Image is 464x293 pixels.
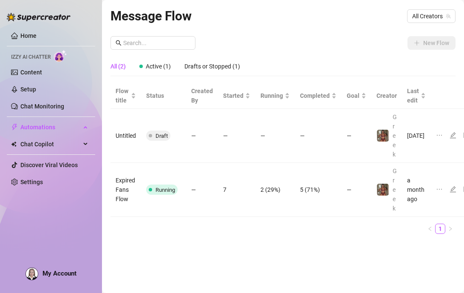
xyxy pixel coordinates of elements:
th: Started [218,83,255,109]
img: Chat Copilot [11,141,17,147]
span: My Account [42,270,76,277]
td: Expired Fans Flow [110,163,141,217]
img: Greek [377,184,389,196]
span: Active (1) [146,63,171,70]
td: — [342,109,371,163]
th: Completed [295,83,342,109]
span: Started [223,91,243,100]
a: Home [20,32,37,39]
td: 5 (71%) [295,163,342,217]
span: Draft [156,133,168,139]
a: 1 [436,224,445,233]
span: search [116,40,122,46]
span: thunderbolt [11,124,18,131]
img: Greek [377,130,389,142]
div: Drafts or Stopped (1) [184,62,240,71]
input: Search... [123,38,190,48]
td: [DATE] [402,109,431,163]
button: right [445,224,456,234]
span: Goal [347,91,359,100]
a: Settings [20,179,43,185]
a: Chat Monitoring [20,103,64,110]
td: — [186,109,218,163]
span: Izzy AI Chatter [11,53,51,61]
span: Running [156,187,175,193]
td: — [255,109,295,163]
span: edit [450,186,456,193]
th: Last edit [402,83,431,109]
span: Automations [20,120,81,134]
button: left [425,224,435,234]
td: 2 (29%) [255,163,295,217]
span: Chat Copilot [20,137,81,151]
td: 7 [218,163,255,217]
th: Status [141,83,186,109]
a: Content [20,69,42,76]
td: a month ago [402,163,431,217]
td: — [295,109,342,163]
th: Created By [186,83,218,109]
a: Discover Viral Videos [20,162,78,168]
span: edit [450,132,456,139]
li: Previous Page [425,224,435,234]
td: — [342,163,371,217]
span: Running [260,91,283,100]
button: New Flow [407,36,456,50]
div: All (2) [110,62,126,71]
img: AI Chatter [54,50,67,62]
span: right [448,226,453,231]
th: Creator [371,83,402,109]
th: Running [255,83,295,109]
span: Completed [300,91,330,100]
span: Flow title [116,86,129,105]
span: Last edit [407,86,419,105]
span: left [427,226,433,231]
li: 1 [435,224,445,234]
th: Flow title [110,83,141,109]
th: Goal [342,83,371,109]
a: Setup [20,86,36,93]
span: team [446,14,451,19]
img: logo-BBDzfeDw.svg [7,13,71,21]
img: ACg8ocIt8mYU9HLaeJwBt9AKaGjwBt8OVO0B26itoGL7jjtFDM4RjRll=s96-c [26,268,38,280]
span: Greek [393,114,397,158]
td: — [218,109,255,163]
article: Message Flow [110,6,192,26]
li: Next Page [445,224,456,234]
span: Greek [393,168,397,212]
span: ellipsis [436,132,443,139]
span: All Creators [412,10,450,23]
td: Untitled [110,109,141,163]
td: — [186,163,218,217]
span: ellipsis [436,186,443,193]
